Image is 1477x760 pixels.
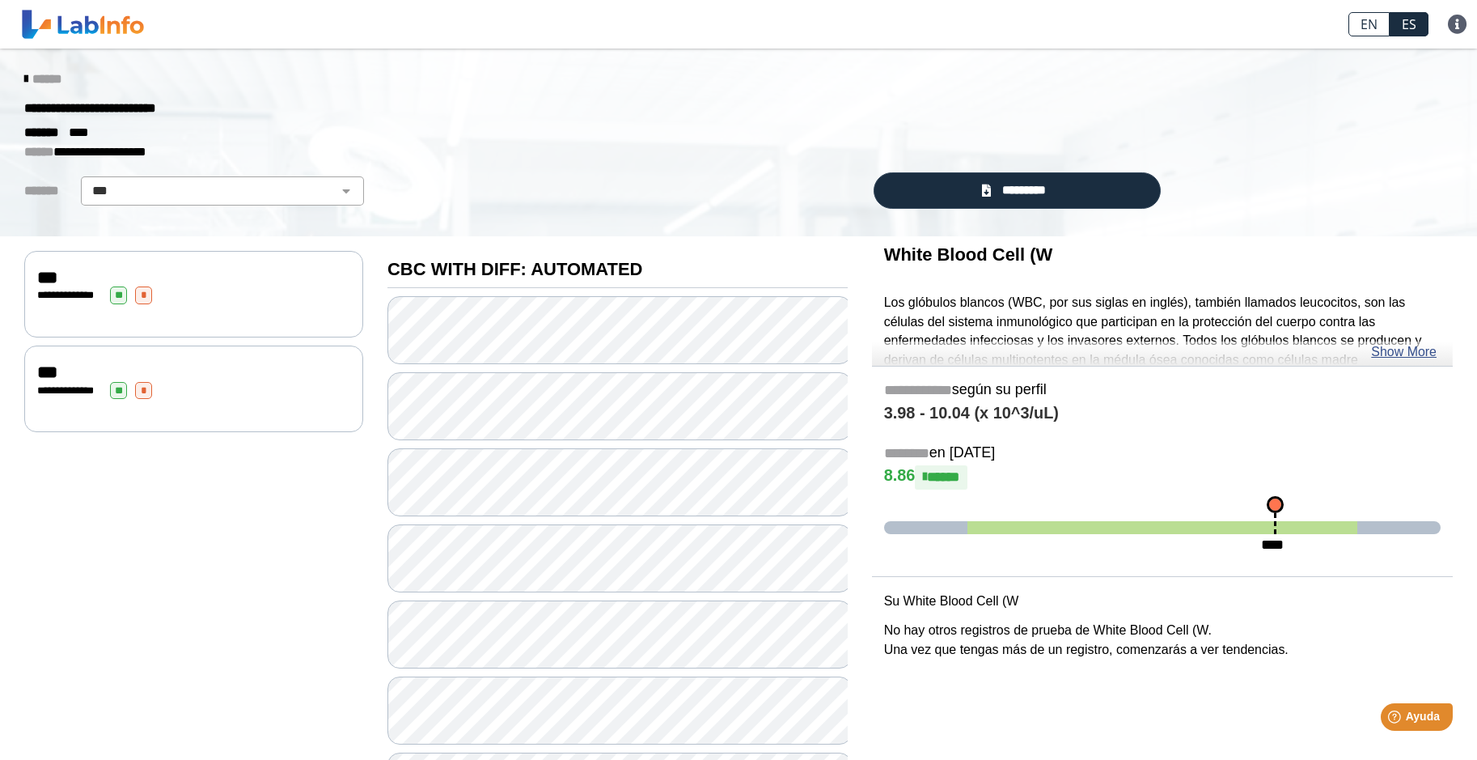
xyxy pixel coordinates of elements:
a: Show More [1371,342,1437,362]
b: White Blood Cell (W [884,244,1053,265]
h5: según su perfil [884,381,1441,400]
p: No hay otros registros de prueba de White Blood Cell (W. Una vez que tengas más de un registro, c... [884,621,1441,660]
b: CBC WITH DIFF: AUTOMATED [387,259,642,279]
h4: 8.86 [884,465,1441,490]
a: EN [1348,12,1390,36]
p: Su White Blood Cell (W [884,592,1441,611]
h4: 3.98 - 10.04 (x 10^3/uL) [884,404,1441,423]
h5: en [DATE] [884,444,1441,463]
p: Los glóbulos blancos (WBC, por sus siglas en inglés), también llamados leucocitos, son las célula... [884,293,1441,486]
a: ES [1390,12,1428,36]
iframe: Help widget launcher [1333,697,1459,742]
